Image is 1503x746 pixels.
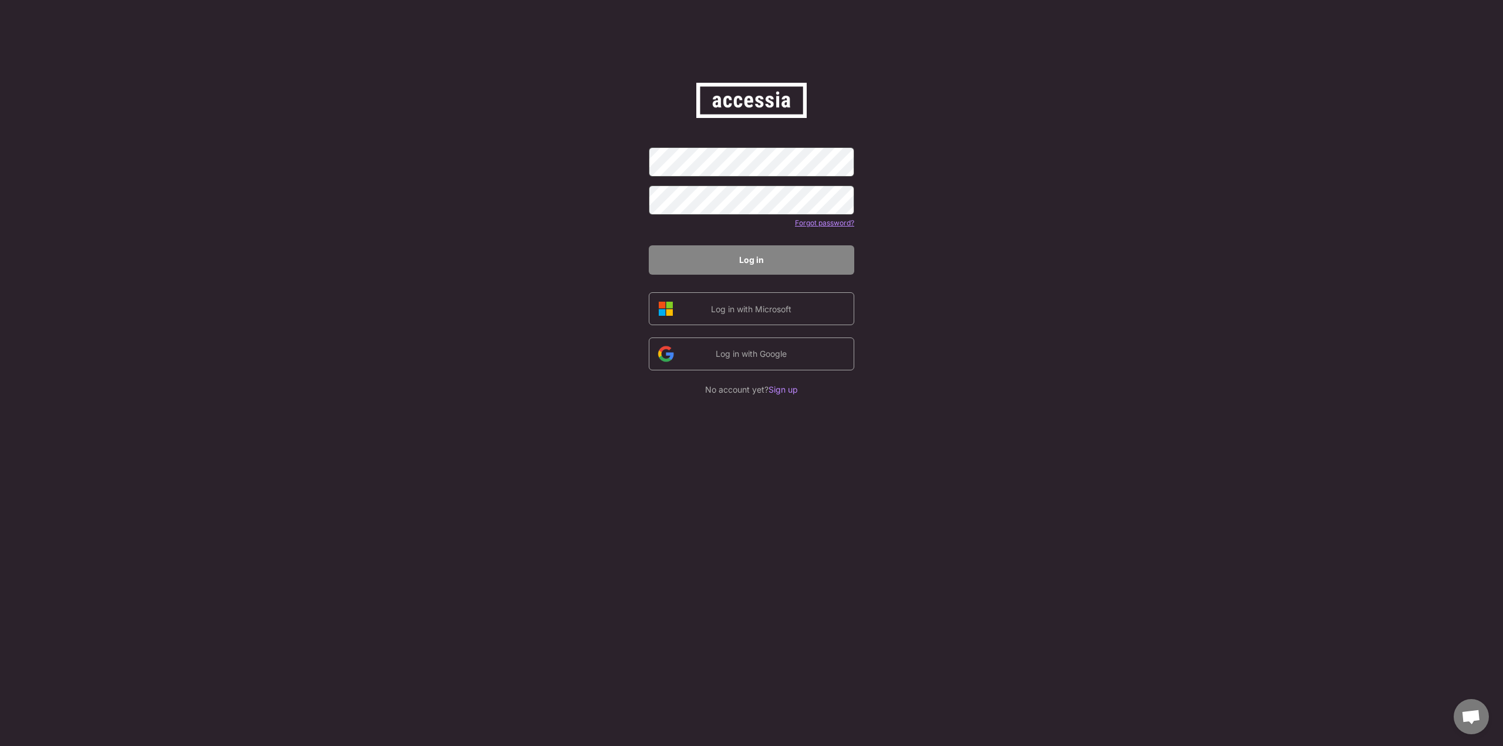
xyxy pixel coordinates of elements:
[769,384,798,394] font: Sign up
[702,347,801,360] div: Log in with Google
[649,383,854,396] div: No account yet?
[649,245,854,275] button: Log in
[702,303,801,315] div: Log in with Microsoft
[1454,699,1489,734] div: Chat öffnen
[791,218,854,228] div: Forgot password?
